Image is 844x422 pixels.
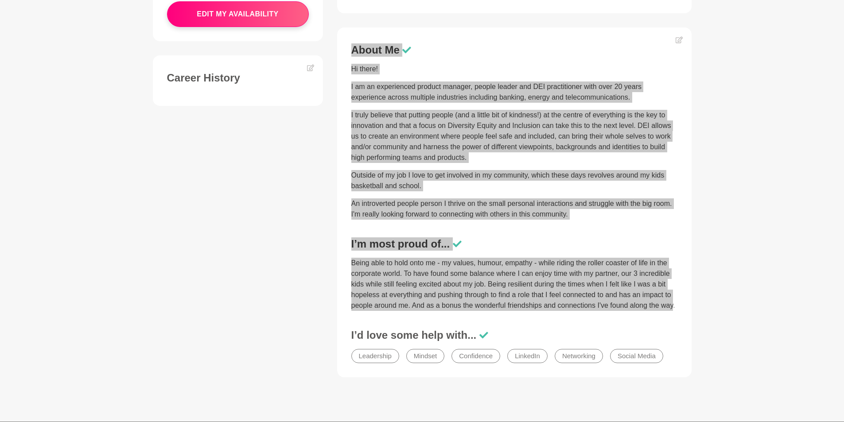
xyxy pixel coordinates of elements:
h3: I’d love some help with... [351,329,677,342]
p: I truly believe that putting people (and a little bit of kindness!) at the centre of everything i... [351,110,677,163]
p: Hi there! [351,64,677,74]
h3: I’m most proud of... [351,237,677,251]
p: Being able to hold onto me - my values, humour, empathy - while riding the roller coaster of life... [351,258,677,311]
p: Outside of my job I love to get involved in my community, which these days revolves around my kid... [351,170,677,191]
h3: About Me [351,43,677,57]
button: edit my availability [167,1,309,27]
p: An introverted people person I thrive on the small personal interactions and struggle with the bi... [351,198,677,220]
h3: Career History [167,71,309,85]
p: I am an experienced product manager, people leader and DEI practitioner with over 20 years experi... [351,81,677,103]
